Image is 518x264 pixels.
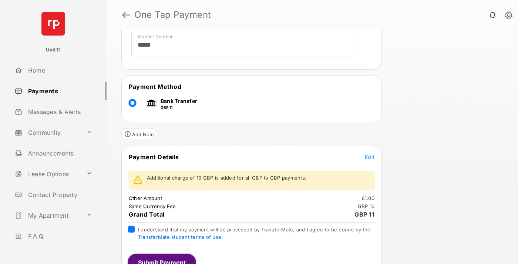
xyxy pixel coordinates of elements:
td: £1.00 [361,195,375,201]
strong: One Tap Payment [134,10,211,19]
img: svg+xml;base64,PHN2ZyB4bWxucz0iaHR0cDovL3d3dy53My5vcmcvMjAwMC9zdmciIHdpZHRoPSI2NCIgaGVpZ2h0PSI2NC... [41,12,65,36]
span: I understand that my payment will be processed by TransferMate, and I agree to be bound by the [138,227,370,240]
button: Add Note [121,128,157,140]
td: Same Currency Fee [128,203,176,210]
span: GBP 11 [354,211,374,218]
button: Edit [365,153,374,161]
a: Lease Options [12,165,83,183]
a: Announcements [12,144,107,162]
a: Payments [12,82,107,100]
a: F.A.Q. [12,227,107,245]
span: Grand Total [129,211,165,218]
span: Payment Details [129,153,179,161]
a: Contact Property [12,186,107,204]
td: GBP 10 [357,203,375,210]
p: Unit11 [46,46,61,54]
a: My Apartment [12,207,83,224]
a: TransferMate student terms of use. [138,234,223,240]
p: GBP 11 [161,105,197,110]
img: bank.png [146,99,157,107]
p: Additional charge of 10 GBP is added for all GBP to GBP payments. [147,174,306,182]
span: Edit [365,154,374,160]
td: Other Amount [128,195,162,201]
a: Community [12,124,83,141]
a: Home [12,61,107,79]
p: Bank Transfer [161,97,197,105]
span: Payment Method [129,83,181,90]
a: Messages & Alerts [12,103,107,121]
